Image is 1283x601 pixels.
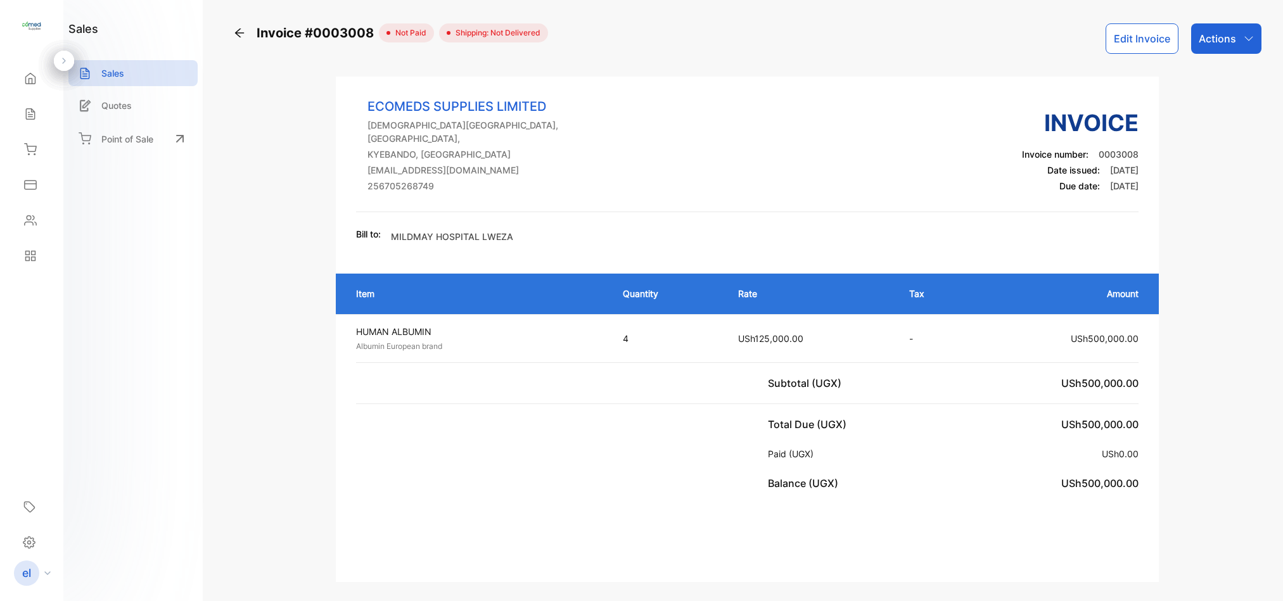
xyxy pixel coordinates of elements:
button: Actions [1191,23,1261,54]
span: USh500,000.00 [1061,477,1139,490]
p: Tax [909,287,961,300]
p: Point of Sale [101,132,153,146]
p: Paid (UGX) [768,447,819,460]
span: Invoice number: [1022,149,1088,160]
p: HUMAN ALBUMIN [356,325,600,338]
button: Edit Invoice [1106,23,1178,54]
span: Date issued: [1047,165,1100,175]
p: - [909,332,961,345]
a: Quotes [68,92,198,118]
p: ECOMEDS SUPPLIES LIMITED [367,97,611,116]
p: Sales [101,66,124,80]
h1: sales [68,20,98,37]
span: Shipping: Not Delivered [450,27,540,39]
span: USh500,000.00 [1061,377,1139,389]
h3: Invoice [1022,106,1139,140]
span: USh125,000.00 [738,333,803,344]
p: Actions [1199,31,1236,46]
span: [DATE] [1110,180,1139,191]
p: Subtotal (UGX) [768,376,846,391]
p: [DEMOGRAPHIC_DATA][GEOGRAPHIC_DATA], [GEOGRAPHIC_DATA], [367,118,611,145]
p: Balance (UGX) [768,476,843,491]
span: 0003008 [1099,149,1139,160]
p: Quotes [101,99,132,112]
p: Bill to: [356,227,381,241]
p: Rate [738,287,884,300]
p: Item [356,287,597,300]
iframe: LiveChat chat widget [1230,548,1283,601]
p: [EMAIL_ADDRESS][DOMAIN_NAME] [367,163,611,177]
a: Point of Sale [68,125,198,153]
img: logo [22,16,41,35]
p: KYEBANDO, [GEOGRAPHIC_DATA] [367,148,611,161]
span: Due date: [1059,180,1100,191]
span: USh500,000.00 [1061,418,1139,431]
p: Albumin European brand [356,341,600,352]
p: Total Due (UGX) [768,417,852,432]
p: 4 [623,332,712,345]
p: Amount [986,287,1139,300]
a: Sales [68,60,198,86]
p: el [22,565,31,581]
p: 256705268749 [367,179,611,193]
p: Quantity [623,287,712,300]
span: not paid [390,27,426,39]
span: USh0.00 [1102,448,1139,459]
p: MILDMAY HOSPITAL LWEZA [391,230,513,243]
span: USh500,000.00 [1071,333,1139,344]
span: [DATE] [1110,165,1139,175]
span: Invoice #0003008 [257,23,379,42]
